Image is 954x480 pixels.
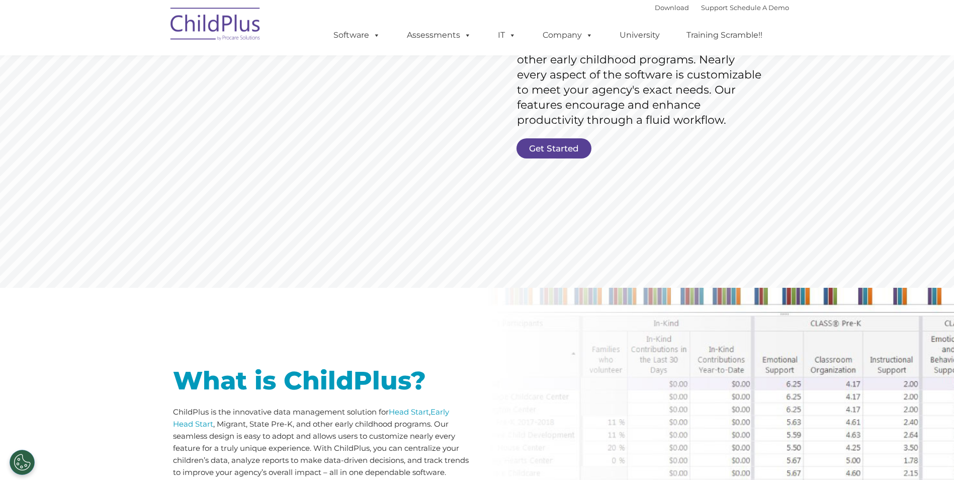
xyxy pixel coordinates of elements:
[730,4,789,12] a: Schedule A Demo
[655,4,789,12] font: |
[389,407,429,417] a: Head Start
[323,25,390,45] a: Software
[173,368,470,393] h1: What is ChildPlus?
[165,1,266,51] img: ChildPlus by Procare Solutions
[516,138,591,158] a: Get Started
[517,22,766,128] rs-layer: ChildPlus is an all-in-one software solution for Head Start, EHS, Migrant, State Pre-K, or other ...
[701,4,728,12] a: Support
[10,450,35,475] button: Cookies Settings
[610,25,670,45] a: University
[488,25,526,45] a: IT
[533,25,603,45] a: Company
[173,407,449,429] a: Early Head Start
[676,25,772,45] a: Training Scramble!!
[790,371,954,480] iframe: Chat Widget
[655,4,689,12] a: Download
[173,406,470,478] p: ChildPlus is the innovative data management solution for , , Migrant, State Pre-K, and other earl...
[397,25,481,45] a: Assessments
